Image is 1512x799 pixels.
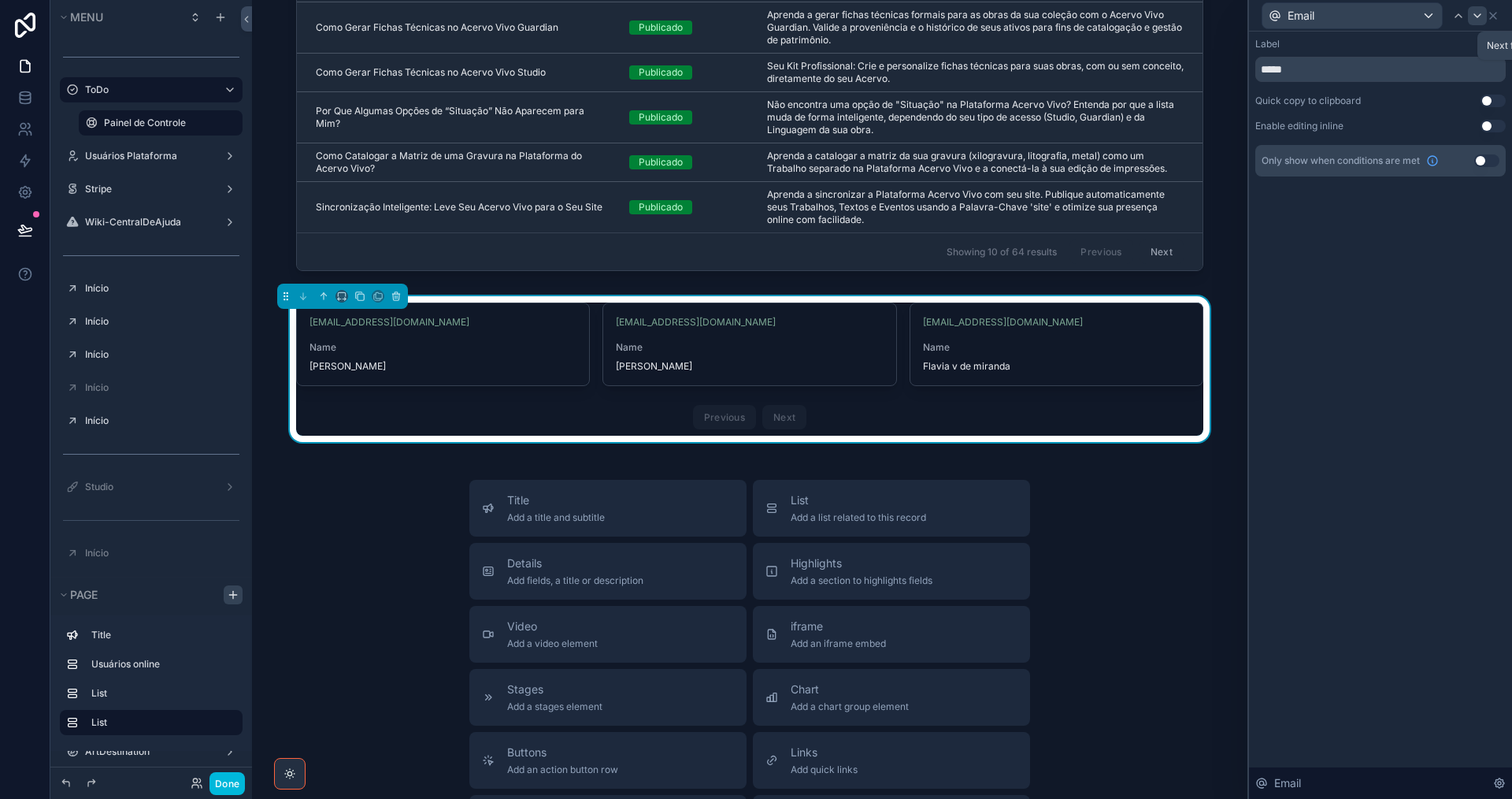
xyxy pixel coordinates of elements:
[91,658,230,671] label: Usuários online
[469,606,747,663] button: VideoAdd a video element
[309,316,469,329] a: [EMAIL_ADDRESS][DOMAIN_NAME]
[616,341,883,354] span: Name
[85,547,233,559] label: Início
[602,303,896,386] a: [EMAIL_ADDRESS][DOMAIN_NAME]Name[PERSON_NAME]
[791,764,858,776] span: Add quick links
[791,492,926,508] span: List
[910,303,1203,386] a: [EMAIL_ADDRESS][DOMAIN_NAME]NameFlavia v de miranda
[85,348,233,361] label: Início
[469,732,747,789] button: ButtonsAdd an action button row
[507,619,598,634] span: Video
[91,629,230,641] label: Title
[753,606,1030,663] button: iframeAdd an iframe embed
[507,682,602,697] span: Stages
[1255,38,1280,50] div: Label
[1274,775,1301,791] span: Email
[507,764,618,776] span: Add an action button row
[469,543,747,600] button: DetailsAdd fields, a title or description
[791,556,932,571] span: Highlights
[1140,240,1184,264] button: Next
[1255,95,1361,107] div: Quick copy to clipboard
[1255,120,1343,132] div: Enable editing inline
[507,556,643,571] span: Details
[753,480,1030,537] button: ListAdd a list related to this record
[507,745,618,760] span: Buttons
[296,303,590,386] a: [EMAIL_ADDRESS][DOMAIN_NAME]Name[PERSON_NAME]
[85,282,233,295] label: Início
[791,511,926,524] span: Add a list related to this record
[85,84,211,96] label: ToDo
[507,701,602,713] span: Add a stages element
[1288,8,1314,24] span: Email
[791,701,909,713] span: Add a chart group element
[469,480,747,537] button: TitleAdd a title and subtitle
[791,619,886,634] span: iframe
[85,216,211,229] label: Wiki-CentralDeAjuda
[507,574,643,587] span: Add fields, a title or description
[57,584,217,606] button: Page
[469,669,747,726] button: StagesAdd a stages element
[91,716,230,729] label: List
[616,360,883,373] span: [PERSON_NAME]
[309,360,576,373] span: [PERSON_NAME]
[1262,154,1420,167] span: Only show when conditions are met
[753,669,1030,726] button: ChartAdd a chart group element
[616,316,776,329] a: [EMAIL_ADDRESS][DOMAIN_NAME]
[85,315,233,328] label: Início
[309,341,576,354] span: Name
[85,183,211,195] label: Stripe
[85,414,233,427] label: Início
[50,615,252,751] div: scrollable content
[1262,2,1443,29] button: Email
[923,316,1083,329] a: [EMAIL_ADDRESS][DOMAIN_NAME]
[753,543,1030,600] button: HighlightsAdd a section to highlights fields
[923,360,1190,373] span: Flavia v de miranda
[753,732,1030,789] button: LinksAdd quick links
[791,745,858,760] span: Links
[85,481,211,493] label: Studio
[791,682,909,697] span: Chart
[57,6,180,28] button: Menu
[791,637,886,650] span: Add an iframe embed
[70,588,98,601] span: Page
[507,492,605,508] span: Title
[209,772,245,795] button: Done
[507,511,605,524] span: Add a title and subtitle
[104,117,233,129] label: Painel de Controle
[91,687,230,700] label: List
[507,637,598,650] span: Add a video element
[70,10,103,24] span: Menu
[947,246,1057,258] span: Showing 10 of 64 results
[791,574,932,587] span: Add a section to highlights fields
[85,381,233,394] label: Início
[85,150,211,162] label: Usuários Plataforma
[923,341,1190,354] span: Name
